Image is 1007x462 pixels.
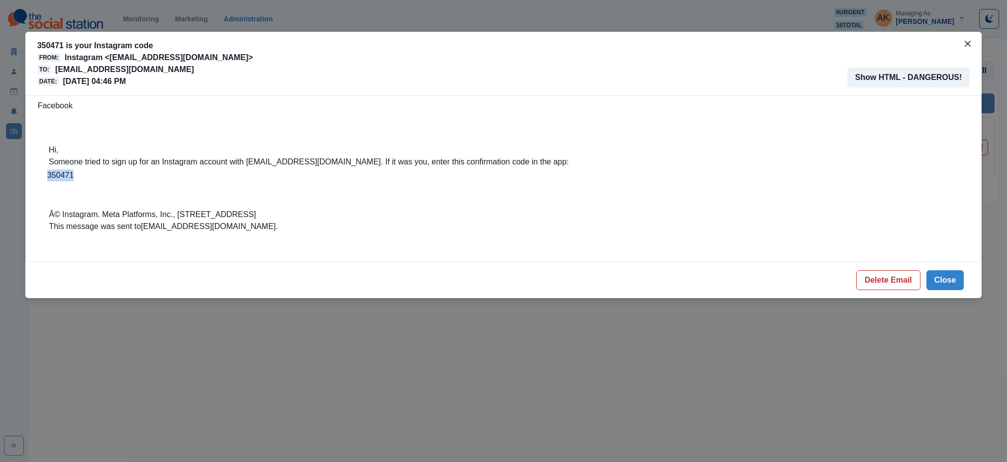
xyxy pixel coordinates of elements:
button: Delete Email [856,270,920,290]
p: Hi, [49,144,569,156]
span: From: [37,53,61,62]
div: Facebook [38,100,970,258]
button: Show HTML - DANGEROUS! [847,68,970,87]
div: Â© Instagram. Meta Platforms, Inc., [STREET_ADDRESS] [49,209,278,221]
p: [DATE] 04:46 PM [63,76,126,87]
span: To: [37,65,51,74]
button: Close [926,270,964,290]
p: [EMAIL_ADDRESS][DOMAIN_NAME] [55,64,194,76]
td: 350471 [47,169,570,182]
p: Someone tried to sign up for an Instagram account with [EMAIL_ADDRESS][DOMAIN_NAME]. If it was yo... [49,156,569,168]
p: Instagram <[EMAIL_ADDRESS][DOMAIN_NAME]> [65,52,253,64]
span: Date: [37,77,59,86]
div: This message was sent to . [49,221,278,232]
a: [EMAIL_ADDRESS][DOMAIN_NAME] [141,222,275,231]
p: 350471 is your Instagram code [37,40,253,52]
button: Close [960,36,976,52]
